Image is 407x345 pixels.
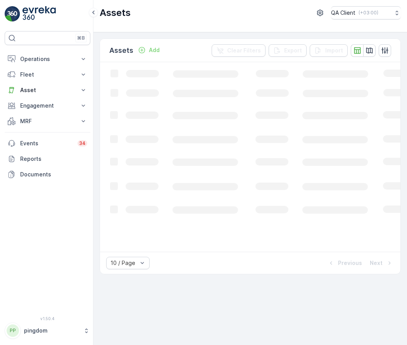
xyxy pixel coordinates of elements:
[20,102,75,110] p: Engagement
[5,136,90,151] a: Events34
[284,47,302,54] p: Export
[269,44,307,57] button: Export
[20,55,75,63] p: Operations
[331,6,401,19] button: QA Client(+03:00)
[5,151,90,167] a: Reports
[5,113,90,129] button: MRF
[79,140,86,146] p: 34
[212,44,266,57] button: Clear Filters
[359,10,378,16] p: ( +03:00 )
[325,47,343,54] p: Import
[369,258,394,268] button: Next
[20,155,87,163] p: Reports
[5,322,90,339] button: PPpingdom
[20,139,73,147] p: Events
[331,9,355,17] p: QA Client
[5,67,90,82] button: Fleet
[20,171,87,178] p: Documents
[227,47,261,54] p: Clear Filters
[338,259,362,267] p: Previous
[370,259,383,267] p: Next
[5,51,90,67] button: Operations
[100,7,131,19] p: Assets
[22,6,56,22] img: logo_light-DOdMpM7g.png
[135,45,163,55] button: Add
[7,324,19,337] div: PP
[20,71,75,78] p: Fleet
[5,316,90,321] span: v 1.50.4
[5,82,90,98] button: Asset
[20,117,75,125] p: MRF
[310,44,348,57] button: Import
[149,46,160,54] p: Add
[20,86,75,94] p: Asset
[77,35,85,41] p: ⌘B
[326,258,363,268] button: Previous
[5,98,90,113] button: Engagement
[109,45,133,56] p: Assets
[24,327,79,335] p: pingdom
[5,167,90,182] a: Documents
[5,6,20,22] img: logo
